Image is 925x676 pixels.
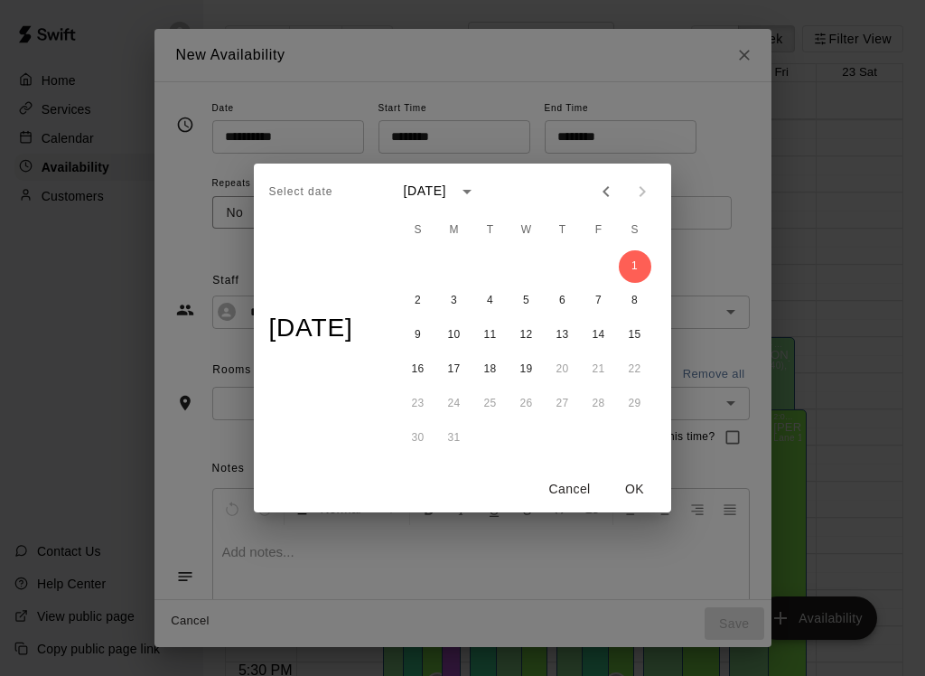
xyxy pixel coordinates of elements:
[606,473,664,506] button: OK
[510,212,543,249] span: Wednesday
[510,319,543,352] button: 12
[438,353,471,386] button: 17
[619,212,651,249] span: Saturday
[510,285,543,317] button: 5
[474,353,507,386] button: 18
[402,319,434,352] button: 9
[438,285,471,317] button: 3
[541,473,599,506] button: Cancel
[547,285,579,317] button: 6
[438,319,471,352] button: 10
[547,212,579,249] span: Thursday
[474,319,507,352] button: 11
[583,285,615,317] button: 7
[547,319,579,352] button: 13
[510,353,543,386] button: 19
[438,212,471,249] span: Monday
[268,313,352,344] h4: [DATE]
[404,182,446,201] div: [DATE]
[402,212,434,249] span: Sunday
[402,353,434,386] button: 16
[583,319,615,352] button: 14
[474,212,507,249] span: Tuesday
[588,174,624,210] button: Previous month
[619,285,651,317] button: 8
[268,178,332,207] span: Select date
[402,285,434,317] button: 2
[452,176,482,207] button: calendar view is open, switch to year view
[583,212,615,249] span: Friday
[619,250,651,283] button: 1
[619,319,651,352] button: 15
[474,285,507,317] button: 4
